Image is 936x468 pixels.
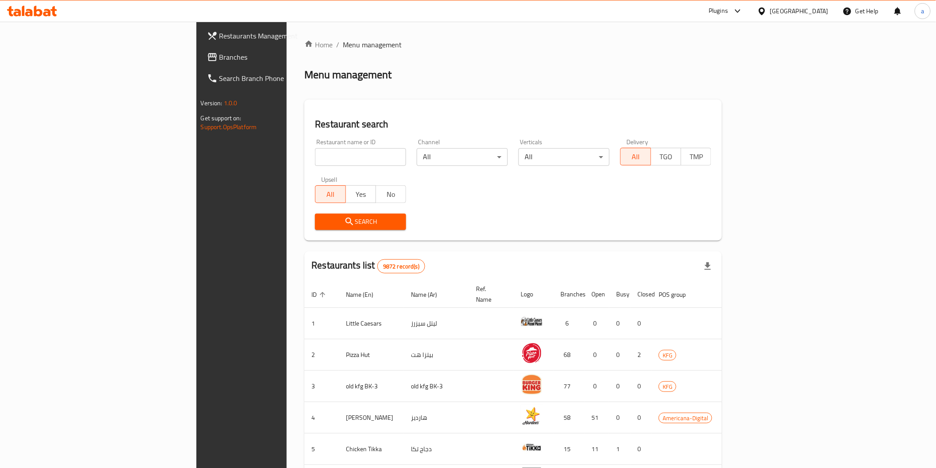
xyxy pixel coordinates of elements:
[304,39,722,50] nav: breadcrumb
[630,433,652,465] td: 0
[584,281,609,308] th: Open
[378,262,425,271] span: 9872 record(s)
[659,289,697,300] span: POS group
[630,402,652,433] td: 0
[201,112,242,124] span: Get support on:
[655,150,678,163] span: TGO
[709,6,728,16] div: Plugins
[200,46,353,68] a: Branches
[584,433,609,465] td: 11
[609,281,630,308] th: Busy
[659,350,676,361] span: KFG
[630,371,652,402] td: 0
[921,6,924,16] span: a
[315,118,711,131] h2: Restaurant search
[224,97,238,109] span: 1.0.0
[345,185,376,203] button: Yes
[521,405,543,427] img: Hardee's
[630,281,652,308] th: Closed
[315,214,406,230] button: Search
[201,121,257,133] a: Support.OpsPlatform
[339,433,404,465] td: Chicken Tikka
[609,402,630,433] td: 0
[404,308,469,339] td: ليتل سيزرز
[311,259,425,273] h2: Restaurants list
[651,148,681,165] button: TGO
[584,371,609,402] td: 0
[417,148,508,166] div: All
[322,216,399,227] span: Search
[377,259,425,273] div: Total records count
[659,382,676,392] span: KFG
[553,281,584,308] th: Branches
[609,339,630,371] td: 0
[219,31,345,41] span: Restaurants Management
[339,371,404,402] td: old kfg BK-3
[681,148,711,165] button: TMP
[553,339,584,371] td: 68
[609,308,630,339] td: 0
[584,339,609,371] td: 0
[584,308,609,339] td: 0
[319,188,342,201] span: All
[339,402,404,433] td: [PERSON_NAME]
[553,433,584,465] td: 15
[200,25,353,46] a: Restaurants Management
[343,39,402,50] span: Menu management
[521,311,543,333] img: Little Caesars
[697,256,718,277] div: Export file
[609,371,630,402] td: 0
[685,150,708,163] span: TMP
[514,281,553,308] th: Logo
[518,148,610,166] div: All
[376,185,406,203] button: No
[404,371,469,402] td: old kfg BK-3
[349,188,372,201] span: Yes
[219,73,345,84] span: Search Branch Phone
[346,289,385,300] span: Name (En)
[770,6,829,16] div: [GEOGRAPHIC_DATA]
[321,176,338,183] label: Upsell
[584,402,609,433] td: 51
[200,68,353,89] a: Search Branch Phone
[404,339,469,371] td: بيتزا هت
[521,342,543,364] img: Pizza Hut
[609,433,630,465] td: 1
[553,371,584,402] td: 77
[339,339,404,371] td: Pizza Hut
[620,148,651,165] button: All
[626,139,648,145] label: Delivery
[380,188,403,201] span: No
[476,284,503,305] span: Ref. Name
[404,433,469,465] td: دجاج تكا
[411,289,449,300] span: Name (Ar)
[339,308,404,339] td: Little Caesars
[315,148,406,166] input: Search for restaurant name or ID..
[219,52,345,62] span: Branches
[311,289,328,300] span: ID
[659,413,712,423] span: Americana-Digital
[404,402,469,433] td: هارديز
[630,339,652,371] td: 2
[630,308,652,339] td: 0
[624,150,647,163] span: All
[201,97,222,109] span: Version:
[315,185,345,203] button: All
[521,373,543,395] img: old kfg BK-3
[521,436,543,458] img: Chicken Tikka
[553,308,584,339] td: 6
[553,402,584,433] td: 58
